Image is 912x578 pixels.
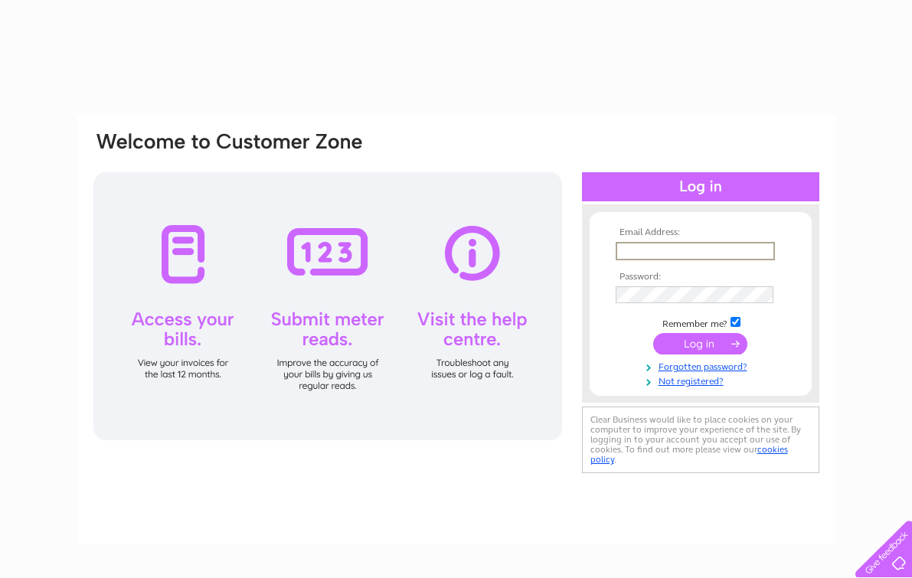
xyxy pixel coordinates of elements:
th: Email Address: [612,227,789,238]
a: cookies policy [590,444,788,465]
div: Clear Business would like to place cookies on your computer to improve your experience of the sit... [582,407,819,473]
th: Password: [612,272,789,282]
a: Not registered? [616,373,789,387]
td: Remember me? [612,315,789,330]
a: Forgotten password? [616,358,789,373]
input: Submit [653,333,747,354]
